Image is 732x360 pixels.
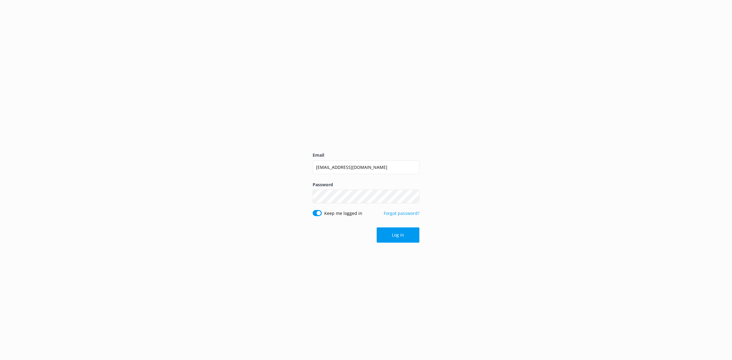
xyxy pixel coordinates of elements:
[313,152,419,159] label: Email
[377,227,419,243] button: Log in
[313,160,419,174] input: user@emailaddress.com
[324,210,362,217] label: Keep me logged in
[407,191,419,203] button: Show password
[384,210,419,216] a: Forgot password?
[313,181,419,188] label: Password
